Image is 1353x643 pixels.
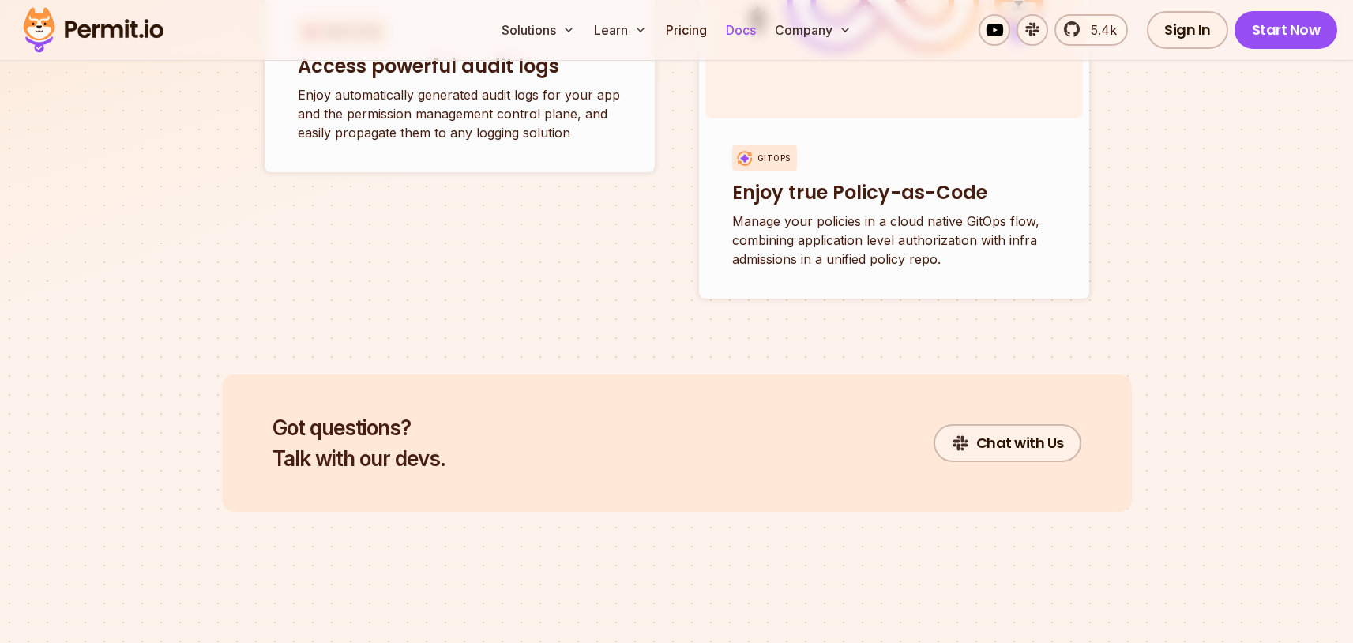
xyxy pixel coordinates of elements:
button: Learn [588,14,653,46]
a: Pricing [660,14,713,46]
p: Enjoy automatically generated audit logs for your app and the permission management control plane... [298,85,622,142]
p: Manage your policies in a cloud native GitOps flow, combining application level authorization wit... [732,212,1056,269]
button: Solutions [495,14,581,46]
a: Docs [720,14,762,46]
h2: Talk with our devs. [272,412,445,474]
a: Start Now [1235,11,1338,49]
span: 5.4k [1081,21,1117,39]
h3: Enjoy true Policy-as-Code [732,180,1056,205]
h3: Access powerful audit logs [298,54,622,79]
button: Company [769,14,858,46]
a: Chat with Us [934,424,1081,462]
img: Permit logo [16,3,171,57]
p: Gitops [757,152,791,164]
a: Sign In [1147,11,1228,49]
span: Got questions? [272,412,445,443]
a: 5.4k [1054,14,1128,46]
